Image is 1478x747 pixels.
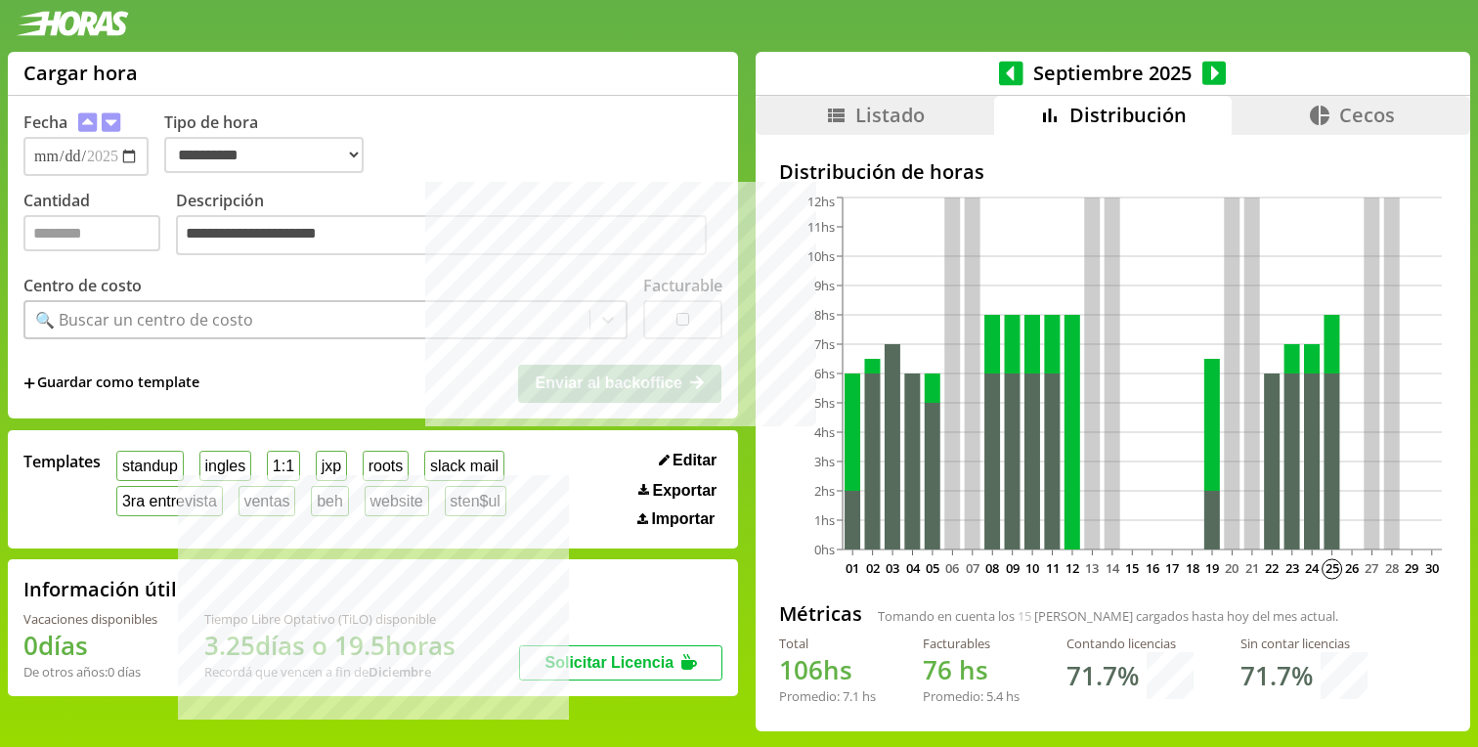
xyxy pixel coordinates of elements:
label: Cantidad [23,190,176,261]
h1: hs [923,652,1020,687]
button: jxp [316,451,347,481]
tspan: 3hs [814,453,835,470]
text: 21 [1245,559,1259,577]
h1: 71.7 % [1240,658,1313,693]
h2: Métricas [779,600,862,627]
tspan: 8hs [814,306,835,324]
span: 106 [779,652,823,687]
button: Editar [653,451,723,470]
span: Distribución [1069,102,1187,128]
label: Descripción [176,190,722,261]
span: Editar [673,452,717,469]
tspan: 12hs [807,193,835,210]
text: 16 [1146,559,1159,577]
button: standup [116,451,184,481]
text: 02 [866,559,880,577]
tspan: 10hs [807,247,835,265]
button: sten$ul [445,486,506,516]
label: Facturable [643,275,722,296]
select: Tipo de hora [164,137,364,173]
tspan: 9hs [814,277,835,294]
label: Fecha [23,111,67,133]
tspan: 4hs [814,423,835,441]
button: slack mail [424,451,504,481]
button: ingles [199,451,251,481]
span: Septiembre 2025 [1023,60,1202,86]
button: beh [311,486,348,516]
img: logotipo [16,11,129,36]
text: 06 [945,559,959,577]
button: website [365,486,429,516]
span: Templates [23,451,101,472]
text: 05 [926,559,939,577]
h1: 3.25 días o 19.5 horas [204,628,456,663]
span: 5.4 [986,687,1003,705]
text: 04 [905,559,920,577]
div: Sin contar licencias [1240,635,1368,652]
text: 09 [1006,559,1020,577]
text: 28 [1385,559,1399,577]
text: 29 [1405,559,1418,577]
tspan: 7hs [814,335,835,353]
text: 19 [1205,559,1219,577]
div: Promedio: hs [923,687,1020,705]
span: +Guardar como template [23,373,199,394]
div: De otros años: 0 días [23,663,157,681]
text: 24 [1305,559,1320,577]
text: 07 [966,559,979,577]
tspan: 6hs [814,365,835,382]
h2: Distribución de horas [779,158,1447,185]
span: 76 [923,652,952,687]
text: 26 [1345,559,1359,577]
span: + [23,373,35,394]
text: 11 [1045,559,1059,577]
tspan: 5hs [814,394,835,412]
div: Facturables [923,635,1020,652]
button: Solicitar Licencia [519,645,722,681]
text: 08 [985,559,999,577]
span: 7.1 [843,687,859,705]
label: Centro de costo [23,275,142,296]
button: Exportar [632,481,722,501]
button: 3ra entrevista [116,486,223,516]
button: ventas [239,486,296,516]
input: Cantidad [23,215,160,251]
div: Recordá que vencen a fin de [204,663,456,681]
span: Exportar [653,482,717,500]
label: Tipo de hora [164,111,379,176]
text: 01 [846,559,859,577]
div: Contando licencias [1066,635,1194,652]
div: Promedio: hs [779,687,876,705]
span: Importar [651,510,715,528]
button: roots [363,451,409,481]
textarea: Descripción [176,215,707,256]
text: 17 [1165,559,1179,577]
tspan: 2hs [814,482,835,500]
div: Total [779,635,876,652]
h2: Información útil [23,576,177,602]
tspan: 1hs [814,511,835,529]
span: Tomando en cuenta los [PERSON_NAME] cargados hasta hoy del mes actual. [878,607,1338,625]
text: 25 [1326,559,1339,577]
text: 18 [1185,559,1198,577]
span: 15 [1018,607,1031,625]
text: 10 [1025,559,1039,577]
h1: 71.7 % [1066,658,1139,693]
text: 12 [1065,559,1079,577]
div: Vacaciones disponibles [23,610,157,628]
h1: 0 días [23,628,157,663]
text: 13 [1085,559,1099,577]
span: Cecos [1339,102,1395,128]
text: 30 [1425,559,1439,577]
text: 14 [1106,559,1120,577]
h1: Cargar hora [23,60,138,86]
text: 03 [886,559,899,577]
b: Diciembre [369,663,431,681]
tspan: 11hs [807,218,835,236]
div: 🔍 Buscar un centro de costo [35,309,253,330]
text: 20 [1225,559,1239,577]
button: 1:1 [267,451,300,481]
text: 22 [1265,559,1279,577]
text: 27 [1365,559,1378,577]
span: Solicitar Licencia [544,654,674,671]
